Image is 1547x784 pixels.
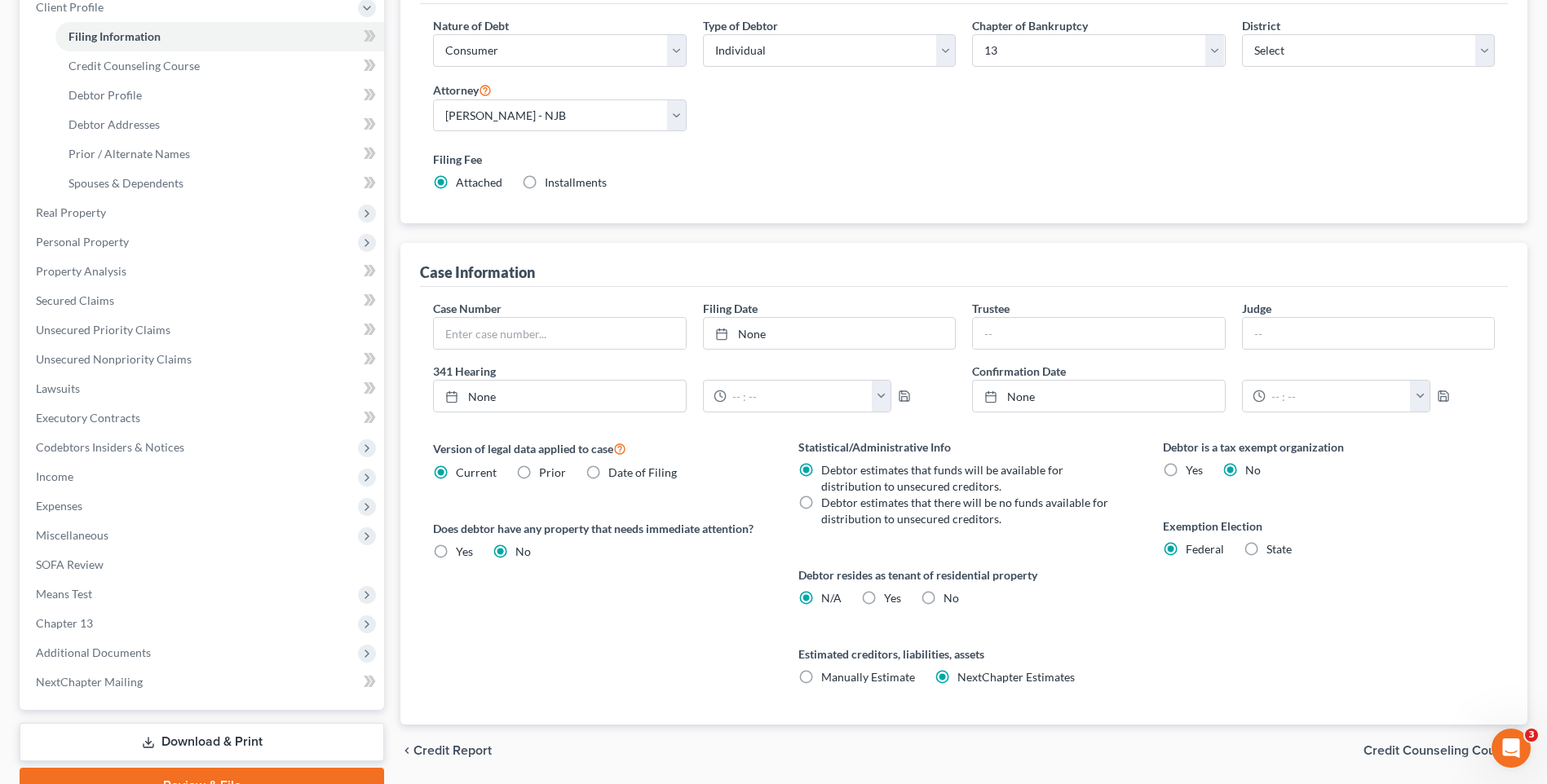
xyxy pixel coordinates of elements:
[456,175,502,189] span: Attached
[55,139,384,169] a: Prior / Alternate Names
[55,22,384,51] a: Filing Information
[821,496,1108,526] span: Debtor estimates that there will be no funds available for distribution to unsecured creditors.
[1492,729,1531,768] iframe: Intercom live chat
[36,352,192,366] span: Unsecured Nonpriority Claims
[36,293,114,307] span: Secured Claims
[55,81,384,110] a: Debtor Profile
[1525,729,1538,742] span: 3
[433,80,492,99] label: Attorney
[36,645,151,659] span: Additional Documents
[55,110,384,139] a: Debtor Addresses
[456,465,497,479] span: Current
[36,557,104,571] span: SOFA Review
[821,670,915,684] span: Manually Estimate
[36,469,73,483] span: Income
[433,151,1495,168] label: Filing Fee
[36,675,143,689] span: NextChapter Mailing
[433,438,765,458] label: Version of legal data applied to case
[69,147,190,161] span: Prior / Alternate Names
[425,363,964,380] label: 341 Hearing
[69,59,200,73] span: Credit Counseling Course
[20,723,384,761] a: Download & Print
[798,438,1130,456] label: Statistical/Administrative Info
[703,17,778,34] label: Type of Debtor
[23,257,384,286] a: Property Analysis
[798,566,1130,584] label: Debtor resides as tenant of residential property
[23,374,384,403] a: Lawsuits
[433,17,509,34] label: Nature of Debt
[884,591,901,605] span: Yes
[727,381,873,412] input: -- : --
[69,176,183,190] span: Spouses & Dependents
[1364,744,1514,757] span: Credit Counseling Course
[1242,17,1280,34] label: District
[36,235,129,249] span: Personal Property
[400,744,413,757] i: chevron_left
[433,300,502,317] label: Case Number
[1266,381,1412,412] input: -- : --
[973,318,1224,349] input: --
[400,744,492,757] button: chevron_left Credit Report
[539,465,566,479] span: Prior
[23,345,384,374] a: Unsecured Nonpriority Claims
[23,403,384,433] a: Executory Contracts
[36,440,184,454] span: Codebtors Insiders & Notices
[972,300,1010,317] label: Trustee
[821,463,1063,493] span: Debtor estimates that funds will be available for distribution to unsecured creditors.
[36,381,80,395] span: Lawsuits
[23,667,384,697] a: NextChapter Mailing
[23,550,384,579] a: SOFA Review
[972,17,1088,34] label: Chapter of Bankruptcy
[456,544,473,558] span: Yes
[973,381,1224,412] a: None
[36,205,106,219] span: Real Property
[1243,318,1494,349] input: --
[608,465,677,479] span: Date of Filing
[1242,300,1271,317] label: Judge
[434,381,685,412] a: None
[420,262,535,282] div: Case Information
[23,315,384,345] a: Unsecured Priority Claims
[36,323,170,337] span: Unsecured Priority Claims
[1163,438,1495,456] label: Debtor is a tax exempt organization
[23,286,384,315] a: Secured Claims
[413,744,492,757] span: Credit Report
[36,499,82,513] span: Expenses
[69,88,142,102] span: Debtor Profile
[957,670,1075,684] span: NextChapter Estimates
[36,587,92,601] span: Means Test
[944,591,959,605] span: No
[1364,744,1527,757] button: Credit Counseling Course chevron_right
[545,175,607,189] span: Installments
[704,318,955,349] a: None
[1163,518,1495,535] label: Exemption Election
[36,528,108,542] span: Miscellaneous
[55,51,384,81] a: Credit Counseling Course
[36,411,140,425] span: Executory Contracts
[1186,463,1203,477] span: Yes
[434,318,685,349] input: Enter case number...
[821,591,842,605] span: N/A
[69,117,160,131] span: Debtor Addresses
[703,300,758,317] label: Filing Date
[36,264,126,278] span: Property Analysis
[515,544,531,558] span: No
[1186,542,1224,556] span: Federal
[798,645,1130,663] label: Estimated creditors, liabilities, assets
[36,616,93,630] span: Chapter 13
[433,520,765,537] label: Does debtor have any property that needs immediate attention?
[55,169,384,198] a: Spouses & Dependents
[69,29,161,43] span: Filing Information
[964,363,1503,380] label: Confirmation Date
[1245,463,1261,477] span: No
[1266,542,1292,556] span: State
